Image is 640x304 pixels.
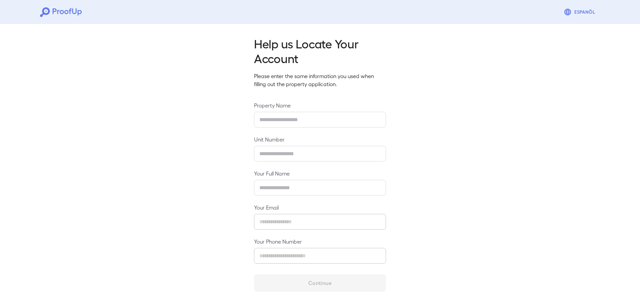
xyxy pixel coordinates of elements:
[254,204,386,211] label: Your Email
[254,72,386,88] p: Please enter the same information you used when filling out the property application.
[254,36,386,65] h2: Help us Locate Your Account
[561,5,600,19] button: Espanõl
[254,101,386,109] label: Property Name
[254,135,386,143] label: Unit Number
[254,238,386,245] label: Your Phone Number
[254,170,386,177] label: Your Full Name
